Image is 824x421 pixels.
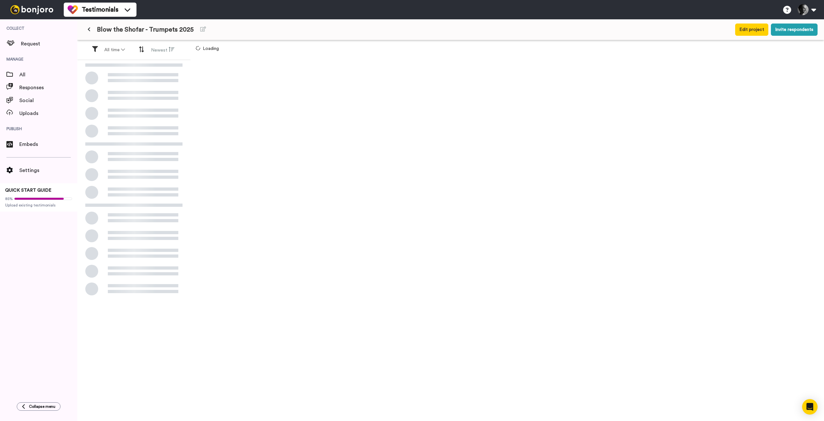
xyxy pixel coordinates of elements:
[5,203,72,208] span: Upload existing testimonials
[19,84,77,91] span: Responses
[771,24,818,36] button: Invite respondents
[97,25,194,34] span: Blow the Shofar - Trumpets 2025
[82,5,118,14] span: Testimonials
[802,399,818,415] div: Open Intercom Messenger
[68,5,78,15] img: tm-color.svg
[19,167,77,174] span: Settings
[100,44,129,56] button: All time
[8,5,56,14] img: bj-logo-header-white.svg
[19,110,77,117] span: Uploads
[147,44,178,56] button: Newest
[735,24,768,36] button: Edit project
[5,188,51,193] span: QUICK START GUIDE
[5,196,13,201] span: 85%
[19,97,77,104] span: Social
[17,402,61,411] button: Collapse menu
[19,71,77,79] span: All
[19,140,77,148] span: Embeds
[29,404,55,409] span: Collapse menu
[21,40,77,48] span: Request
